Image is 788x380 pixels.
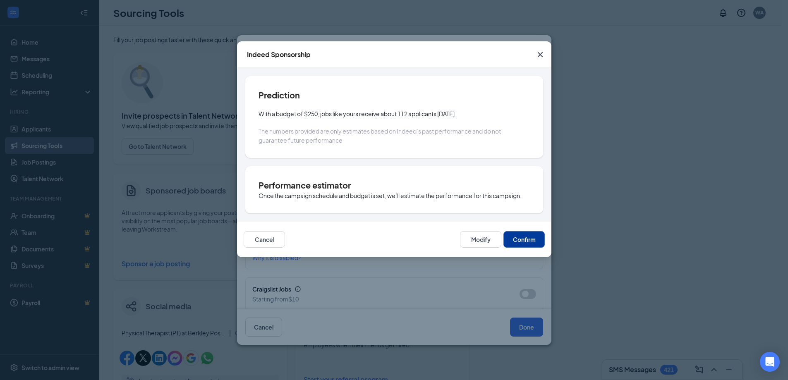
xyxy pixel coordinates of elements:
button: Confirm [503,231,545,248]
button: Modify [460,231,501,248]
div: Open Intercom Messenger [760,352,780,372]
svg: Cross [535,50,545,60]
h4: Performance estimator [259,179,530,191]
div: Indeed Sponsorship [247,50,311,59]
span: Once the campaign schedule and budget is set, we’ll estimate the performance for this campaign. [259,192,522,199]
button: Close [529,41,551,68]
span: With a budget of $250, jobs like yours receive about 112 applicants [DATE]. [259,110,456,117]
span: The numbers provided are only estimates based on Indeed’s past performance and do not guarantee f... [259,127,501,144]
button: Cancel [244,231,285,248]
h4: Prediction [259,89,530,101]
